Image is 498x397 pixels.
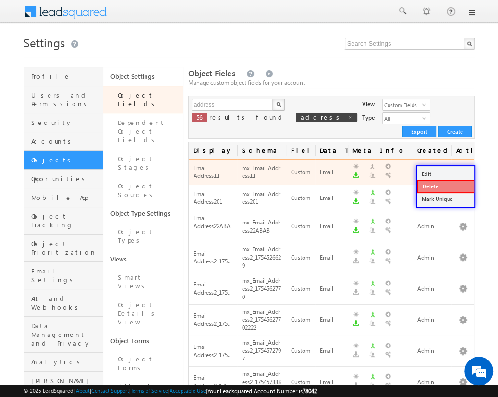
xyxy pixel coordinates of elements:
button: Create [438,126,472,137]
span: Email Address11 [194,164,219,180]
div: Admin [417,315,447,325]
span: Email Address2_175... [194,281,232,296]
span: © 2025 LeadSquared | | | | | [24,386,317,396]
a: Users and Permissions [24,86,103,113]
a: Object Fields [103,86,183,113]
a: Objects [24,151,103,170]
span: Users and Permissions [31,91,101,108]
div: Custom [291,346,310,356]
span: Mobile App [31,193,101,202]
div: mx_Email_Address2_1754526629 [242,245,281,271]
span: Security [31,118,101,127]
div: Custom [291,377,310,387]
span: address [301,113,343,121]
div: Email [320,377,343,387]
a: Email Settings [24,262,103,289]
a: Smart Views [103,268,183,296]
a: Mobile App [24,188,103,207]
a: Object Stages [103,149,183,177]
span: Your Leadsquared Account Number is [207,387,317,395]
span: Field Type [286,142,315,159]
div: Custom [291,253,310,263]
span: Settings [24,35,65,50]
a: Object Tracking [24,207,103,235]
div: Custom [291,222,310,232]
span: Object Tracking [31,212,101,229]
span: Email Settings [31,267,101,284]
a: Analytics [24,353,103,372]
div: Custom [291,284,310,294]
div: Email [320,167,343,177]
div: Type [362,112,375,122]
div: View [362,99,375,109]
span: Created By [413,142,451,159]
span: Profile [31,72,101,81]
div: mx_Email_Address2_1754572797 [242,338,281,364]
div: Admin [417,377,447,387]
span: select [422,102,430,108]
a: Edit [417,168,474,180]
a: Object Forms [103,332,183,350]
a: Dependent Object Fields [103,113,183,149]
div: Manage custom object fields for your account [188,78,475,87]
div: Email [320,222,343,232]
div: Email [320,253,343,263]
div: Custom [291,315,310,325]
span: Email Address201 [194,190,222,206]
div: mx_Email_Address11 [242,163,281,182]
a: Security [24,113,103,132]
a: API and Webhooks [24,289,103,317]
span: API and Webhooks [31,294,101,311]
a: Mark Unique [417,193,474,205]
a: Object Prioritization [24,235,103,262]
span: Opportunities [31,174,101,183]
span: Data Management and Privacy [31,322,101,347]
span: Email Address22ABA... [194,214,232,238]
span: Custom Fields [383,99,422,110]
span: 78042 [303,387,317,395]
span: Email Address2_175... [194,343,232,359]
a: Opportunities [24,170,103,188]
a: Delete [417,180,474,193]
a: Acceptable Use [170,387,206,394]
input: Search Settings [345,38,475,50]
div: Minimize live chat window [158,5,181,28]
em: Start Chat [131,296,174,309]
span: Object Fields [188,68,235,79]
a: Profile [24,67,103,86]
span: Objects [31,156,101,164]
a: Object Sources [103,177,183,204]
a: Activities and Scores [103,377,183,396]
div: Custom [291,167,310,177]
div: Email [320,315,343,325]
a: Object Types [103,223,183,250]
a: Data Management and Privacy [24,317,103,353]
span: Actions [451,142,474,159]
span: Accounts [31,137,101,146]
span: Object Prioritization [31,239,101,257]
img: Search [276,102,281,107]
span: Meta Info [348,142,413,159]
div: Admin [417,222,447,232]
div: Email [320,193,343,203]
a: Object Details View [103,296,183,332]
span: Email Address2_175... [194,374,232,389]
span: 56 [196,113,202,121]
span: Email Address2_175... [194,250,232,265]
div: mx_Email_Address2_17545627702222 [242,307,281,334]
div: Admin [417,346,447,356]
span: Data Type [315,142,348,159]
a: Object Type Settings [103,204,183,223]
span: select [422,115,430,121]
div: mx_Email_Address2_1754562770 [242,276,281,302]
span: Schema Name [237,142,286,159]
a: About [76,387,90,394]
span: Display Name [189,142,237,159]
a: Object Forms [103,350,183,377]
span: Email Address2_175... [194,312,232,327]
a: Accounts [24,132,103,151]
div: Email [320,284,343,294]
div: Admin [417,253,447,263]
textarea: Type your message and hit 'Enter' [12,89,175,288]
div: mx_Email_Address2_1754573331 [242,369,281,396]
